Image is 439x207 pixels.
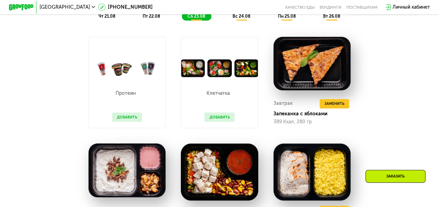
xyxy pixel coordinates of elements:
div: Запеканка с яблоками [273,111,356,117]
span: вс 24.08 [233,14,250,19]
div: 389 Ккал, 280 гр [273,119,351,125]
a: [PHONE_NUMBER] [98,3,153,11]
a: Вендинги [320,5,341,10]
a: Качество еды [285,5,315,10]
p: Протеин [112,91,139,96]
span: пн 25.08 [278,14,295,19]
div: Личный кабинет [392,3,430,11]
span: [GEOGRAPHIC_DATA] [40,5,90,10]
span: вт 26.08 [323,14,340,19]
span: чт 21.08 [99,14,115,19]
div: Заказать [365,170,425,183]
span: сб 23.08 [187,14,205,19]
p: Клетчатка [204,91,231,96]
span: пт 22.08 [143,14,160,19]
button: Добавить [204,113,234,122]
button: Добавить [112,113,142,122]
button: Заменить [320,99,349,108]
div: Завтрак [273,99,293,108]
div: поставщикам [346,5,378,10]
span: Заменить [324,101,344,107]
